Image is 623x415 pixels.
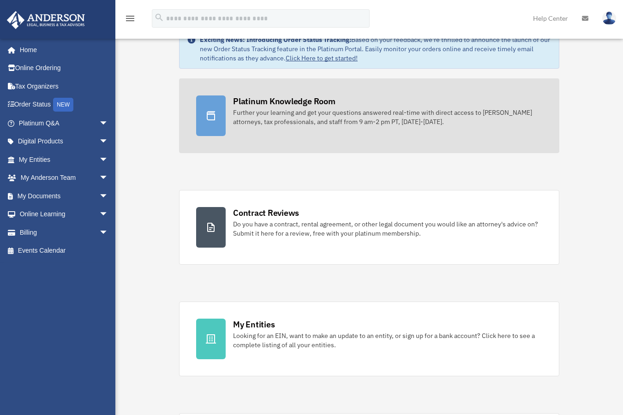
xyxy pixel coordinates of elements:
[602,12,616,25] img: User Pic
[6,114,122,132] a: Platinum Q&Aarrow_drop_down
[99,187,118,206] span: arrow_drop_down
[200,36,351,44] strong: Exciting News: Introducing Order Status Tracking!
[179,302,559,376] a: My Entities Looking for an EIN, want to make an update to an entity, or sign up for a bank accoun...
[233,95,335,107] div: Platinum Knowledge Room
[6,242,122,260] a: Events Calendar
[6,187,122,205] a: My Documentsarrow_drop_down
[6,150,122,169] a: My Entitiesarrow_drop_down
[99,205,118,224] span: arrow_drop_down
[125,16,136,24] a: menu
[233,219,542,238] div: Do you have a contract, rental agreement, or other legal document you would like an attorney's ad...
[179,190,559,265] a: Contract Reviews Do you have a contract, rental agreement, or other legal document you would like...
[6,95,122,114] a: Order StatusNEW
[200,35,551,63] div: Based on your feedback, we're thrilled to announce the launch of our new Order Status Tracking fe...
[233,207,299,219] div: Contract Reviews
[6,223,122,242] a: Billingarrow_drop_down
[6,77,122,95] a: Tax Organizers
[99,114,118,133] span: arrow_drop_down
[179,78,559,153] a: Platinum Knowledge Room Further your learning and get your questions answered real-time with dire...
[53,98,73,112] div: NEW
[6,205,122,224] a: Online Learningarrow_drop_down
[233,108,542,126] div: Further your learning and get your questions answered real-time with direct access to [PERSON_NAM...
[154,12,164,23] i: search
[233,331,542,350] div: Looking for an EIN, want to make an update to an entity, or sign up for a bank account? Click her...
[99,169,118,188] span: arrow_drop_down
[6,59,122,77] a: Online Ordering
[6,41,118,59] a: Home
[6,132,122,151] a: Digital Productsarrow_drop_down
[99,223,118,242] span: arrow_drop_down
[233,319,275,330] div: My Entities
[99,132,118,151] span: arrow_drop_down
[6,169,122,187] a: My Anderson Teamarrow_drop_down
[286,54,358,62] a: Click Here to get started!
[99,150,118,169] span: arrow_drop_down
[125,13,136,24] i: menu
[4,11,88,29] img: Anderson Advisors Platinum Portal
